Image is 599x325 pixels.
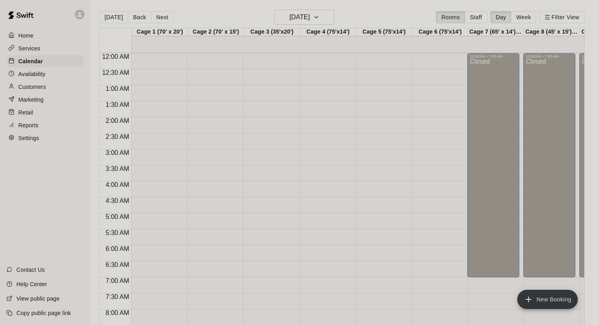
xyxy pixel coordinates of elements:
div: Closed [470,58,517,280]
span: 1:30 AM [104,101,131,108]
p: Home [18,32,34,40]
span: 12:00 AM [100,53,131,60]
div: Cage 5 (75'x14') [356,28,412,36]
span: 1:00 AM [104,85,131,92]
a: Calendar [6,55,84,67]
span: 2:30 AM [104,133,131,140]
a: Retail [6,106,84,118]
span: 4:30 AM [104,197,131,204]
p: Contact Us [16,266,45,274]
span: 3:00 AM [104,149,131,156]
div: Cage 7 (65' x 14') @ Mashlab Leander [468,28,524,36]
p: Help Center [16,280,47,288]
span: 5:30 AM [104,229,131,236]
p: Retail [18,108,33,116]
p: Marketing [18,96,44,104]
span: 8:00 AM [104,309,131,316]
div: Closed [526,58,573,280]
a: Marketing [6,94,84,106]
span: 2:00 AM [104,117,131,124]
a: Customers [6,81,84,93]
button: Next [151,11,173,23]
div: 12:00 AM – 7:00 AM: Closed [523,53,575,277]
a: Availability [6,68,84,80]
p: View public page [16,295,60,303]
h6: [DATE] [289,12,310,23]
a: Home [6,30,84,42]
p: Calendar [18,57,43,65]
div: Cage 6 (75'x14') [412,28,468,36]
button: [DATE] [274,10,334,25]
span: 3:30 AM [104,165,131,172]
span: 7:00 AM [104,277,131,284]
span: 6:30 AM [104,261,131,268]
p: Services [18,44,40,52]
div: Cage 3 (35'x20') [244,28,300,36]
div: 12:00 AM – 7:00 AM: Closed [467,53,519,277]
span: 4:00 AM [104,181,131,188]
button: Filter View [539,11,584,23]
span: 12:30 AM [100,69,131,76]
a: Services [6,42,84,54]
div: Cage 2 (70' x 15') [188,28,244,36]
p: Settings [18,134,39,142]
p: Reports [18,121,38,129]
button: Day [490,11,511,23]
span: 5:00 AM [104,213,131,220]
div: Cage 8 (45' x 15') @ Mashlab Leander [524,28,580,36]
span: 7:30 AM [104,293,131,300]
div: 12:00 AM – 7:00 AM [470,54,517,58]
button: add [517,290,578,309]
div: Cage 4 (75'x14') [300,28,356,36]
button: Staff [465,11,488,23]
span: 6:00 AM [104,245,131,252]
p: Availability [18,70,46,78]
p: Copy public page link [16,309,71,317]
a: Settings [6,132,84,144]
div: 12:00 AM – 7:00 AM [526,54,573,58]
button: [DATE] [99,11,128,23]
button: Rooms [436,11,465,23]
div: Cage 1 (70' x 20') [132,28,188,36]
a: Reports [6,119,84,131]
button: Back [128,11,151,23]
button: Week [511,11,536,23]
p: Customers [18,83,46,91]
